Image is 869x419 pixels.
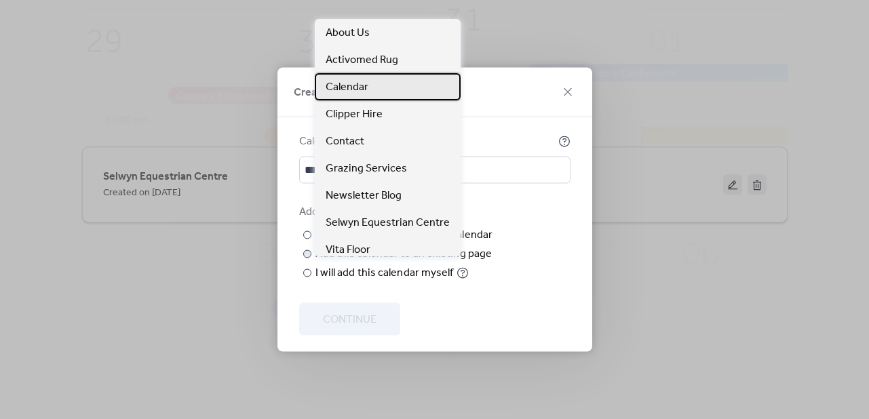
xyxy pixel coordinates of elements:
span: Activomed Rug [326,52,398,68]
span: Newsletter Blog [326,188,402,204]
span: Contact [326,134,364,150]
span: Calendar [326,79,368,96]
span: Selwyn Equestrian Centre [326,215,450,231]
span: Vita Floor [326,242,370,258]
span: Grazing Services [326,161,407,177]
span: Create your calendar [294,85,394,101]
div: Add calendar to your site [299,204,568,220]
div: I will add this calendar myself [315,265,454,281]
div: Calendar name [299,134,556,150]
span: About Us [326,25,370,41]
span: Clipper Hire [326,106,383,123]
